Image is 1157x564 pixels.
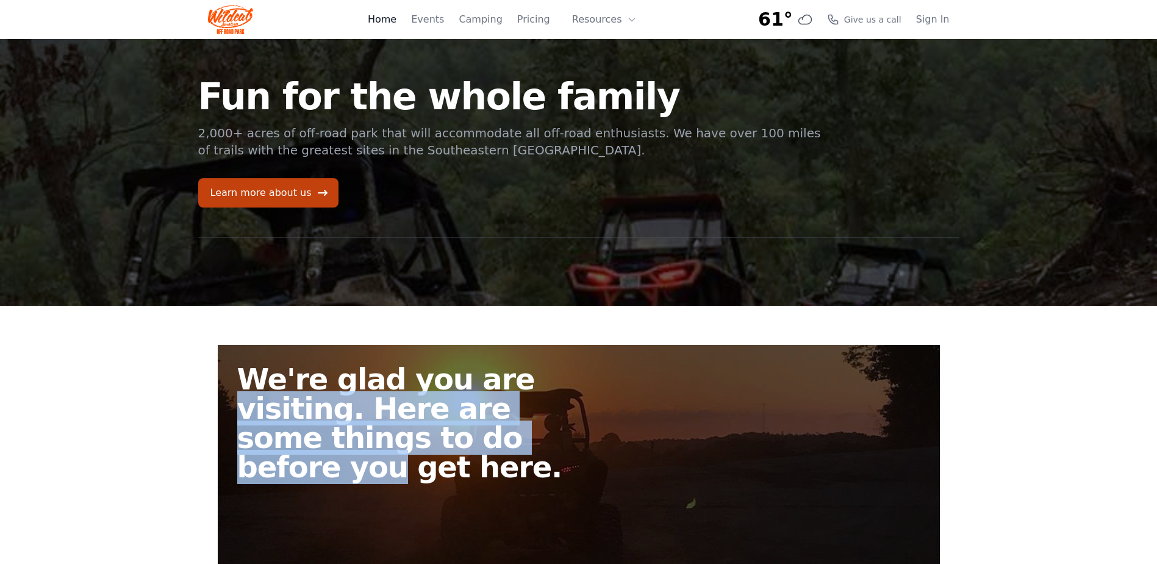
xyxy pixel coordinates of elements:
[411,12,444,27] a: Events
[827,13,901,26] a: Give us a call
[517,12,550,27] a: Pricing
[198,78,823,115] h1: Fun for the whole family
[368,12,396,27] a: Home
[565,7,644,32] button: Resources
[198,178,339,208] a: Learn more about us
[198,125,823,159] p: 2,000+ acres of off-road park that will accommodate all off-road enthusiasts. We have over 100 mi...
[844,13,901,26] span: Give us a call
[758,9,793,31] span: 61°
[237,364,589,482] h2: We're glad you are visiting. Here are some things to do before you get here.
[459,12,502,27] a: Camping
[208,5,254,34] img: Wildcat Logo
[916,12,950,27] a: Sign In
